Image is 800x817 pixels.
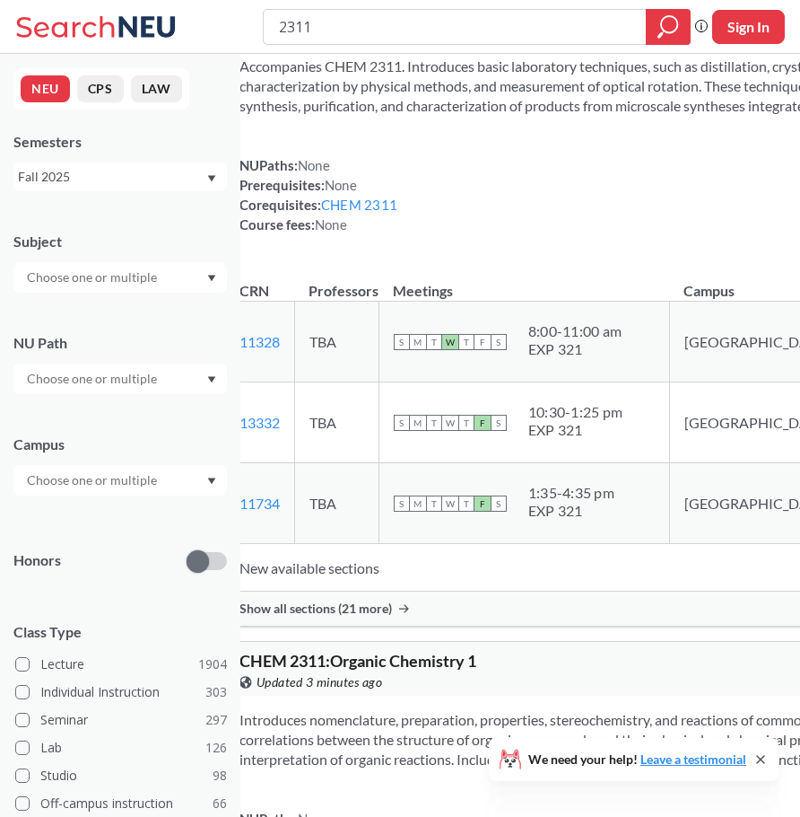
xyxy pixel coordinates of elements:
[277,12,632,42] input: Class, professor, course number, "phrase"
[207,478,216,485] svg: Dropdown arrow
[410,496,426,512] span: M
[442,415,458,431] span: W
[315,216,347,233] span: None
[13,622,227,642] span: Class Type
[205,710,227,730] span: 297
[239,333,280,350] a: 11328
[410,334,426,350] span: M
[18,167,205,187] div: Fall 2025
[474,415,491,431] span: F
[13,364,227,394] div: Dropdown arrow
[257,672,383,692] span: Updated 3 minutes ago
[528,484,614,502] div: 1:35 - 4:35 pm
[13,333,227,353] div: NU Path
[426,415,442,431] span: T
[15,708,227,732] label: Seminar
[426,496,442,512] span: T
[712,10,785,44] button: Sign In
[131,75,182,102] button: LAW
[458,496,474,512] span: T
[294,263,378,302] th: Professors
[394,496,410,512] span: S
[325,177,357,193] span: None
[198,654,227,674] span: 1904
[13,232,227,251] div: Subject
[426,334,442,350] span: T
[294,302,378,382] td: TBA
[18,267,169,288] input: Choose one or multiple
[15,681,227,704] label: Individual Instruction
[294,382,378,463] td: TBA
[528,421,622,439] div: EXP 321
[13,550,61,571] p: Honors
[77,75,124,102] button: CPS
[15,736,227,760] label: Lab
[13,163,227,191] div: Fall 2025Dropdown arrow
[491,415,507,431] span: S
[239,281,269,301] div: CRN
[458,415,474,431] span: T
[394,334,410,350] span: S
[378,263,669,302] th: Meetings
[21,75,70,102] button: NEU
[528,502,614,520] div: EXP 321
[15,792,227,815] label: Off-campus instruction
[640,751,746,767] a: Leave a testimonial
[321,197,397,213] a: CHEM 2311
[528,403,622,421] div: 10:30 - 1:25 pm
[239,155,397,234] div: NUPaths: Prerequisites: Corequisites: Course fees:
[15,764,227,787] label: Studio
[207,275,216,282] svg: Dropdown arrow
[474,496,491,512] span: F
[15,653,227,676] label: Lecture
[13,435,227,454] div: Campus
[410,415,426,431] span: M
[207,376,216,383] svg: Dropdown arrow
[657,14,679,40] svg: magnifying glass
[646,9,691,45] div: magnifying glass
[13,132,227,152] div: Semesters
[528,340,622,358] div: EXP 321
[474,334,491,350] span: F
[491,496,507,512] span: S
[213,766,227,786] span: 98
[239,495,280,512] a: 11734
[205,682,227,702] span: 303
[207,175,216,182] svg: Dropdown arrow
[394,415,410,431] span: S
[13,262,227,293] div: Dropdown arrow
[528,753,746,766] span: We need your help!
[239,601,392,617] span: Show all sections (21 more)
[458,334,474,350] span: T
[528,322,622,340] div: 8:00 - 11:00 am
[18,368,169,390] input: Choose one or multiple
[13,465,227,496] div: Dropdown arrow
[213,794,227,813] span: 66
[442,334,458,350] span: W
[491,334,507,350] span: S
[294,463,378,544] td: TBA
[205,738,227,758] span: 126
[18,470,169,491] input: Choose one or multiple
[239,414,280,431] a: 13332
[298,157,330,173] span: None
[239,651,476,671] span: CHEM 2311 : Organic Chemistry 1
[442,496,458,512] span: W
